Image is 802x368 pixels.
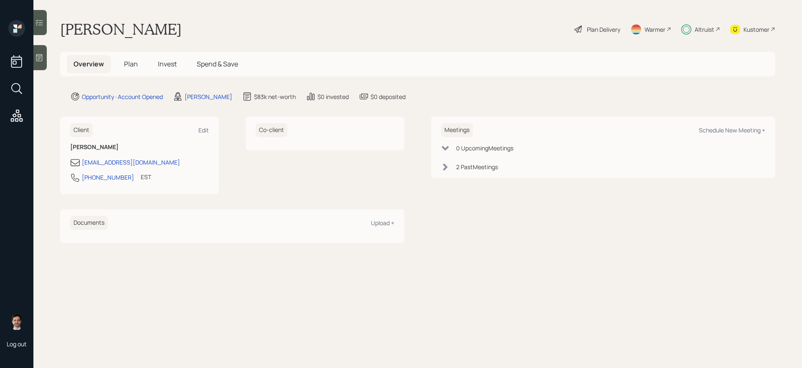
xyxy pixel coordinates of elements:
[7,340,27,348] div: Log out
[82,173,134,182] div: [PHONE_NUMBER]
[70,216,108,230] h6: Documents
[699,126,765,134] div: Schedule New Meeting +
[317,92,349,101] div: $0 invested
[82,158,180,167] div: [EMAIL_ADDRESS][DOMAIN_NAME]
[456,144,513,152] div: 0 Upcoming Meeting s
[198,126,209,134] div: Edit
[744,25,769,34] div: Kustomer
[695,25,714,34] div: Altruist
[197,59,238,69] span: Spend & Save
[74,59,104,69] span: Overview
[70,144,209,151] h6: [PERSON_NAME]
[185,92,232,101] div: [PERSON_NAME]
[124,59,138,69] span: Plan
[456,162,498,171] div: 2 Past Meeting s
[256,123,287,137] h6: Co-client
[645,25,665,34] div: Warmer
[371,92,406,101] div: $0 deposited
[254,92,296,101] div: $83k net-worth
[141,173,151,181] div: EST
[82,92,163,101] div: Opportunity · Account Opened
[371,219,394,227] div: Upload +
[70,123,93,137] h6: Client
[158,59,177,69] span: Invest
[8,313,25,330] img: jonah-coleman-headshot.png
[587,25,620,34] div: Plan Delivery
[60,20,182,38] h1: [PERSON_NAME]
[441,123,473,137] h6: Meetings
